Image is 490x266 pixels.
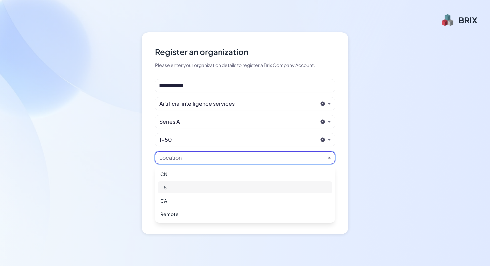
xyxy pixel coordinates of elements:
div: Register an organization [155,46,335,58]
button: Location [159,154,325,162]
div: CA [158,195,332,207]
div: Remote [158,208,332,220]
button: Artificial intelligence services [159,100,317,108]
div: US [158,181,332,193]
button: Series A [159,118,317,126]
div: Location [159,154,182,162]
div: Please enter your organization details to register a Brix Company Account. [155,62,335,69]
div: CN [158,168,332,180]
div: BRIX [459,15,477,25]
button: 1-50 [159,136,317,144]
